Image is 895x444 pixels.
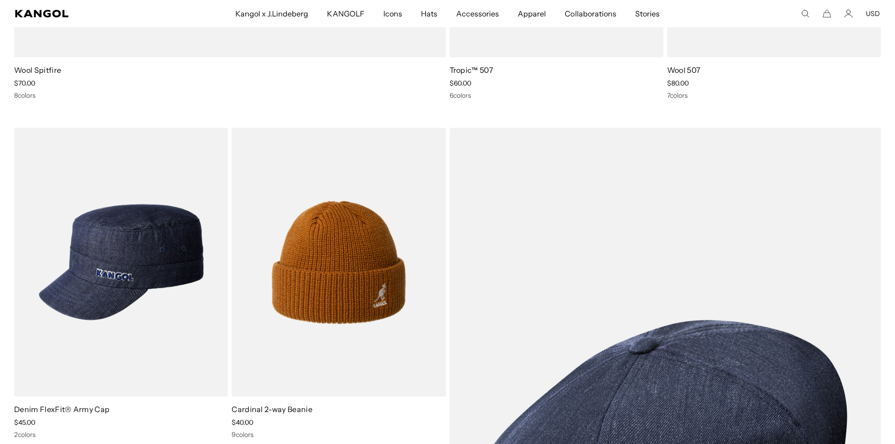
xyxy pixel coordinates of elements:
[14,65,61,75] a: Wool Spitfire
[450,65,494,75] a: Tropic™ 507
[14,405,109,414] a: Denim FlexFit® Army Cap
[450,91,663,100] div: 6 colors
[667,65,701,75] a: Wool 507
[232,430,445,439] div: 9 colors
[14,418,35,427] span: $45.00
[667,91,881,100] div: 7 colors
[844,9,853,18] a: Account
[14,430,228,439] div: 2 colors
[823,9,831,18] button: Cart
[801,9,809,18] summary: Search here
[232,418,253,427] span: $40.00
[866,9,880,18] button: USD
[232,405,312,414] a: Cardinal 2-way Beanie
[15,10,156,17] a: Kangol
[14,79,35,87] span: $70.00
[14,91,446,100] div: 8 colors
[14,128,228,397] img: Denim FlexFit® Army Cap
[232,128,445,397] img: Cardinal 2-way Beanie
[667,79,689,87] span: $80.00
[450,79,471,87] span: $60.00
